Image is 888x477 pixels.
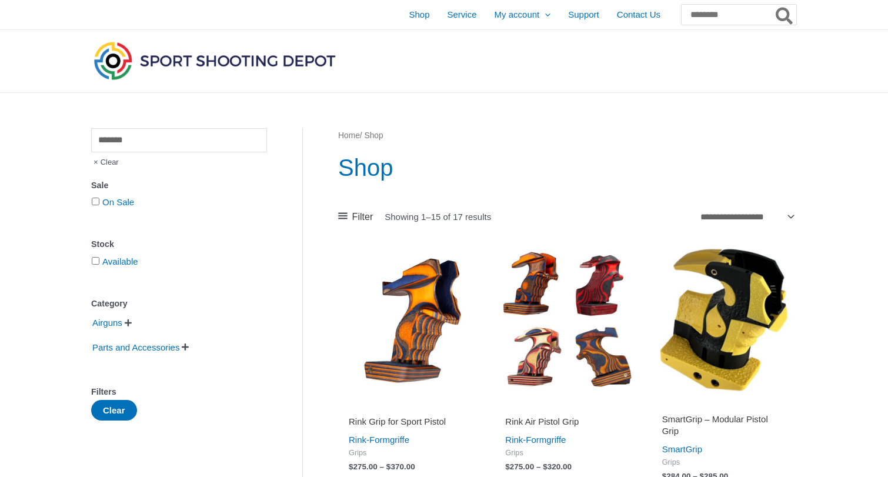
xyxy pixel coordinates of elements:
[338,151,796,184] h1: Shop
[380,462,385,471] span: –
[349,399,472,413] iframe: Customer reviews powered by Trustpilot
[91,383,267,401] div: Filters
[91,313,123,333] span: Airguns
[662,399,786,413] iframe: Customer reviews powered by Trustpilot
[182,343,189,351] span: 
[125,319,132,327] span: 
[505,462,534,471] bdi: 275.00
[662,458,786,468] span: Grips
[349,462,378,471] bdi: 275.00
[102,197,134,207] a: On Sale
[91,338,181,358] span: Parts and Accessories
[662,413,786,436] h2: SmartGrip – Modular Pistol Grip
[495,248,639,392] img: Rink Air Pistol Grip
[662,413,786,441] a: SmartGrip – Modular Pistol Grip
[543,462,572,471] bdi: 320.00
[386,462,415,471] bdi: 370.00
[349,435,409,445] a: Rink-Formgriffe
[505,462,510,471] span: $
[91,295,267,312] div: Category
[505,448,629,458] span: Grips
[349,448,472,458] span: Grips
[505,435,566,445] a: Rink-Formgriffe
[91,39,338,82] img: Sport Shooting Depot
[352,208,373,226] span: Filter
[338,248,483,392] img: Rink Grip for Sport Pistol
[349,462,353,471] span: $
[505,416,629,428] h2: Rink Air Pistol Grip
[386,462,391,471] span: $
[92,257,99,265] input: Available
[338,208,373,226] a: Filter
[92,198,99,205] input: On Sale
[338,131,360,140] a: Home
[102,256,138,266] a: Available
[91,236,267,253] div: Stock
[536,462,541,471] span: –
[696,208,796,225] select: Shop order
[349,416,472,432] a: Rink Grip for Sport Pistol
[652,248,796,392] img: SmartGrip - Modular Pistol Grip
[91,152,119,172] span: Clear
[773,5,796,25] button: Search
[349,416,472,428] h2: Rink Grip for Sport Pistol
[505,416,629,432] a: Rink Air Pistol Grip
[91,177,267,194] div: Sale
[543,462,548,471] span: $
[385,212,491,221] p: Showing 1–15 of 17 results
[91,317,123,327] a: Airguns
[662,444,702,454] a: SmartGrip
[91,400,137,421] button: Clear
[338,128,796,144] nav: Breadcrumb
[505,399,629,413] iframe: Customer reviews powered by Trustpilot
[91,342,181,352] a: Parts and Accessories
